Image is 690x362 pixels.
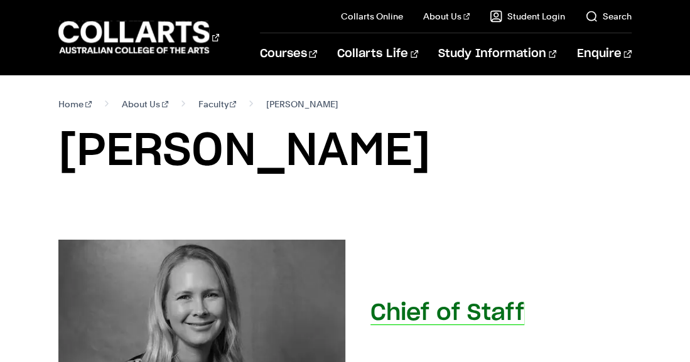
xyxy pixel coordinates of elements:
a: Home [58,95,92,113]
a: Enquire [576,33,631,75]
a: Collarts Life [337,33,418,75]
a: About Us [122,95,168,113]
a: Study Information [438,33,556,75]
a: About Us [423,10,470,23]
span: [PERSON_NAME] [266,95,338,113]
a: Search [585,10,632,23]
a: Courses [260,33,317,75]
h1: [PERSON_NAME] [58,123,631,179]
div: Go to homepage [58,19,219,55]
a: Collarts Online [341,10,403,23]
h2: Chief of Staff [370,302,524,324]
a: Faculty [198,95,237,113]
a: Student Login [490,10,565,23]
